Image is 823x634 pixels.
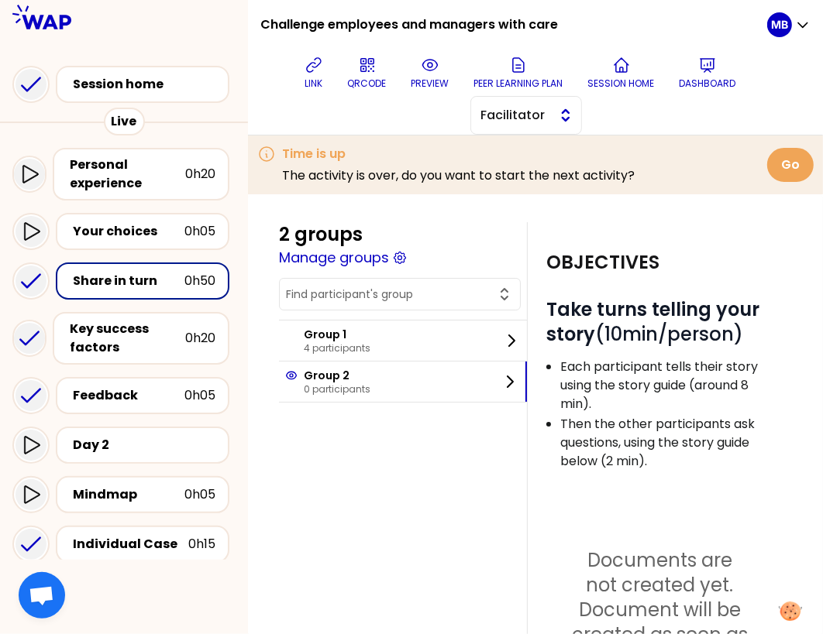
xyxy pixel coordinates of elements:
[304,368,370,383] p: Group 2
[582,50,661,96] button: Session home
[546,296,764,347] strong: Take turns telling your story
[546,250,659,275] h2: Objectives
[188,535,215,553] div: 0h15
[304,342,370,355] p: 4 participants
[185,165,215,183] div: 0h20
[304,383,370,396] p: 0 participants
[298,50,329,96] button: link
[184,485,215,504] div: 0h05
[73,272,184,290] div: Share in turn
[680,77,736,90] p: Dashboard
[73,222,184,241] div: Your choices
[70,156,185,193] div: Personal experience
[305,77,322,90] p: link
[286,286,495,302] input: Find participant's group
[282,145,635,163] h3: Time is up
[673,50,742,96] button: Dashboard
[184,386,215,405] div: 0h05
[771,17,788,33] p: MB
[185,329,215,348] div: 0h20
[279,247,389,269] button: Manage groups
[470,96,582,135] button: Facilitator
[304,327,370,342] p: Group 1
[348,77,387,90] p: QRCODE
[73,485,184,504] div: Mindmap
[342,50,393,96] button: QRCODE
[770,592,811,630] button: Manage your preferences about cookies
[73,436,215,454] div: Day 2
[767,148,814,182] button: Go
[19,572,65,619] a: Ouvrir le chat
[468,50,570,96] button: Peer learning plan
[73,535,188,553] div: Individual Case
[73,386,184,405] div: Feedback
[282,166,635,185] p: The activity is over, do you want to start the next activity?
[405,50,456,96] button: preview
[104,108,145,135] div: Live
[480,106,550,125] span: Facilitator
[70,320,185,357] div: Key success factors
[560,415,772,471] p: Then the other participants ask questions, using the story guide below (2 min).
[184,272,215,290] div: 0h50
[474,77,563,90] p: Peer learning plan
[767,12,811,37] button: MB
[546,296,764,347] span: (10min/person)
[73,75,222,94] div: Session home
[560,358,772,413] p: Each participant tells their story using the story guide (around 8 min).
[279,222,363,247] div: 2 groups
[411,77,449,90] p: preview
[184,222,215,241] div: 0h05
[588,77,655,90] p: Session home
